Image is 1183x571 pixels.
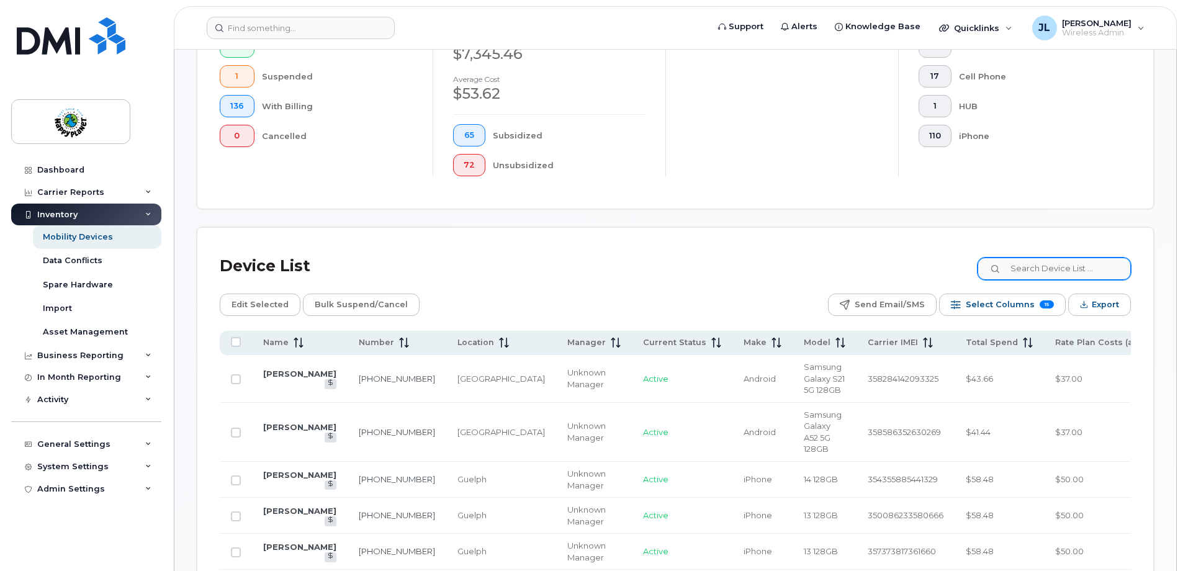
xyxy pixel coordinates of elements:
span: $58.48 [966,546,994,556]
div: Device List [220,250,310,282]
a: Alerts [772,14,826,39]
span: Total Spend [966,337,1018,348]
span: Guelph [457,546,487,556]
span: Samsung Galaxy A52 5G 128GB [804,410,842,454]
span: 72 [464,160,475,170]
span: 358284142093325 [868,374,938,384]
span: $37.00 [1055,427,1082,437]
span: Active [643,427,668,437]
div: Unknown Manager [567,420,621,443]
div: iPhone [959,125,1112,147]
span: Active [643,474,668,484]
a: [PERSON_NAME] [263,369,336,379]
span: iPhone [744,510,772,520]
span: 13 128GB [804,510,838,520]
a: [PERSON_NAME] [263,422,336,432]
a: [PHONE_NUMBER] [359,546,435,556]
span: Samsung Galaxy S21 5G 128GB [804,362,845,395]
span: Active [643,546,668,556]
div: Unknown Manager [567,367,621,390]
a: View Last Bill [325,480,336,490]
span: Alerts [791,20,817,33]
a: [PERSON_NAME] [263,542,336,552]
span: iPhone [744,546,772,556]
span: 13 128GB [804,546,838,556]
span: Active [643,374,668,384]
button: 1 [919,95,951,117]
div: Unknown Manager [567,540,621,563]
button: 110 [919,125,951,147]
h4: Average cost [453,75,645,83]
a: View Last Bill [325,552,336,562]
a: Support [709,14,772,39]
span: 0 [230,131,244,141]
span: [GEOGRAPHIC_DATA] [457,427,545,437]
span: $37.00 [1055,374,1082,384]
span: Model [804,337,830,348]
div: Unknown Manager [567,504,621,527]
div: With Billing [262,95,413,117]
a: [PHONE_NUMBER] [359,427,435,437]
span: $41.44 [966,427,991,437]
span: Manager [567,337,606,348]
span: $50.00 [1055,474,1084,484]
button: 65 [453,124,485,146]
button: Bulk Suspend/Cancel [303,294,420,316]
span: Make [744,337,767,348]
span: Wireless Admin [1062,28,1131,38]
div: Quicklinks [930,16,1021,40]
span: 136 [230,101,244,111]
button: Export [1068,294,1131,316]
div: Cell Phone [959,65,1112,88]
a: [PERSON_NAME] [263,470,336,480]
a: View Last Bill [325,379,336,389]
span: Location [457,337,494,348]
span: JL [1038,20,1050,35]
a: [PHONE_NUMBER] [359,474,435,484]
span: [PERSON_NAME] [1062,18,1131,28]
input: Search Device List ... [978,258,1131,280]
span: 354355885441329 [868,474,938,484]
div: HUB [959,95,1112,117]
span: Knowledge Base [845,20,920,33]
div: Unknown Manager [567,468,621,491]
div: Subsidized [493,124,646,146]
span: 1 [929,101,941,111]
span: Quicklinks [954,23,999,33]
span: 14 128GB [804,474,838,484]
a: View Last Bill [325,516,336,526]
button: Send Email/SMS [828,294,937,316]
button: 72 [453,154,485,176]
span: 350086233580666 [868,510,943,520]
a: Knowledge Base [826,14,929,39]
button: Edit Selected [220,294,300,316]
span: 110 [929,131,941,141]
div: $53.62 [453,83,645,104]
span: Send Email/SMS [855,295,925,314]
span: Support [729,20,763,33]
span: iPhone [744,474,772,484]
span: Carrier IMEI [868,337,918,348]
div: Suspended [262,65,413,88]
span: Bulk Suspend/Cancel [315,295,408,314]
span: 357373817361660 [868,546,936,556]
span: 1 [230,71,244,81]
a: [PERSON_NAME] [263,506,336,516]
input: Find something... [207,17,395,39]
span: Guelph [457,474,487,484]
span: $58.48 [966,510,994,520]
span: Name [263,337,289,348]
button: 0 [220,125,254,147]
a: [PHONE_NUMBER] [359,510,435,520]
span: $50.00 [1055,546,1084,556]
span: 17 [929,71,941,81]
span: Guelph [457,510,487,520]
span: $43.66 [966,374,993,384]
span: [GEOGRAPHIC_DATA] [457,374,545,384]
div: Cancelled [262,125,413,147]
span: $50.00 [1055,510,1084,520]
span: Android [744,374,776,384]
span: Current Status [643,337,706,348]
button: 136 [220,95,254,117]
span: Rate Plan Costs (avg) [1055,337,1146,348]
